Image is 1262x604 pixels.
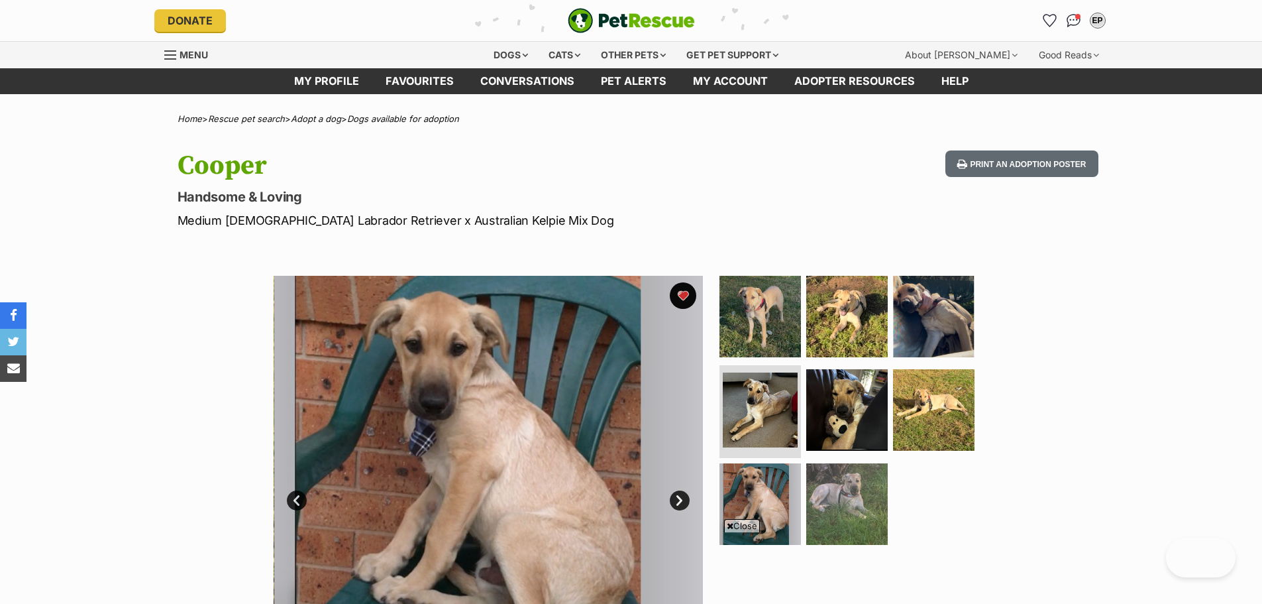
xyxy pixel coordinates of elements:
a: My profile [281,68,372,94]
a: Favourites [372,68,467,94]
a: Rescue pet search [208,113,285,124]
a: Adopter resources [781,68,928,94]
a: Dogs available for adoption [347,113,459,124]
div: Cats [539,42,590,68]
img: Photo of Cooper [893,276,974,357]
a: Pet alerts [588,68,680,94]
div: Dogs [484,42,537,68]
img: logo-e224e6f780fb5917bec1dbf3a21bbac754714ae5b6737aabdf751b685950b380.svg [568,8,695,33]
img: Photo of Cooper [723,373,798,448]
button: My account [1087,10,1108,31]
a: My account [680,68,781,94]
a: Prev [287,491,307,511]
a: Adopt a dog [291,113,341,124]
div: > > > [144,114,1118,124]
a: Help [928,68,982,94]
img: Photo of Cooper [806,276,888,357]
div: Get pet support [677,42,788,68]
div: Other pets [592,42,675,68]
div: Good Reads [1029,42,1108,68]
iframe: Help Scout Beacon - Open [1166,538,1236,577]
a: Next [670,491,690,511]
img: Photo of Cooper [893,369,974,451]
button: favourite [670,282,696,309]
ul: Account quick links [1039,10,1108,31]
a: Donate [154,9,226,32]
img: Photo of Cooper [719,463,801,545]
img: Photo of Cooper [719,276,801,357]
iframe: Advertisement [310,538,953,597]
p: Handsome & Loving [178,188,738,206]
img: chat-41dd97257d64d25036548639549fe6c8038ab92f7586957e7f3b1b290dea8141.svg [1067,14,1080,27]
a: Favourites [1039,10,1061,31]
span: Menu [180,49,208,60]
a: conversations [467,68,588,94]
a: PetRescue [568,8,695,33]
div: EP [1091,14,1104,27]
a: Conversations [1063,10,1084,31]
p: Medium [DEMOGRAPHIC_DATA] Labrador Retriever x Australian Kelpie Mix Dog [178,211,738,229]
h1: Cooper [178,151,738,181]
button: Print an adoption poster [945,151,1098,178]
div: About [PERSON_NAME] [896,42,1027,68]
a: Home [178,113,202,124]
img: Photo of Cooper [806,369,888,451]
a: Menu [164,42,217,66]
span: Close [724,519,760,532]
img: Photo of Cooper [806,463,888,545]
